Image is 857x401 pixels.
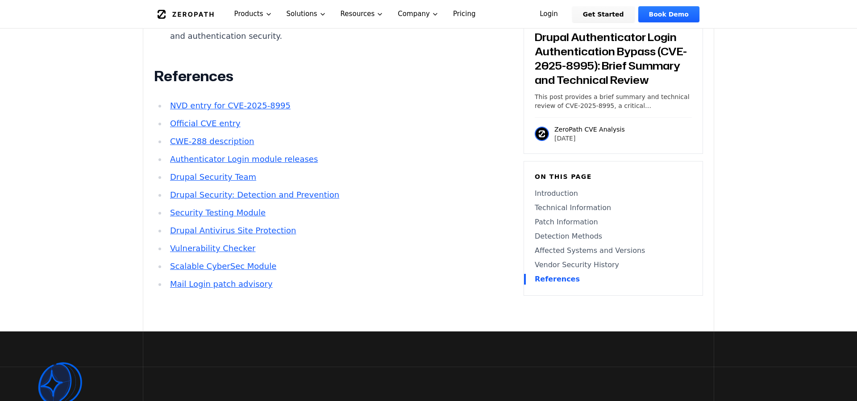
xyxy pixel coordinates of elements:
[535,217,692,227] a: Patch Information
[572,6,635,22] a: Get Started
[170,208,266,217] a: Security Testing Module
[535,127,549,141] img: ZeroPath CVE Analysis
[170,226,296,235] a: Drupal Antivirus Site Protection
[535,30,692,87] h3: Drupal Authenticator Login Authentication Bypass (CVE-2025-8995): Brief Summary and Technical Review
[170,101,291,110] a: NVD entry for CVE-2025-8995
[535,92,692,110] p: This post provides a brief summary and technical review of CVE-2025-8995, a critical authenticati...
[535,231,692,242] a: Detection Methods
[535,188,692,199] a: Introduction
[535,172,692,181] h6: On this page
[554,134,625,143] p: [DATE]
[170,279,273,289] a: Mail Login patch advisory
[170,261,276,271] a: Scalable CyberSec Module
[535,260,692,270] a: Vendor Security History
[535,203,692,213] a: Technical Information
[170,119,241,128] a: Official CVE entry
[154,67,486,85] h2: References
[529,6,569,22] a: Login
[170,172,256,182] a: Drupal Security Team
[638,6,699,22] a: Book Demo
[535,245,692,256] a: Affected Systems and Versions
[535,274,692,285] a: References
[170,154,318,164] a: Authenticator Login module releases
[554,125,625,134] p: ZeroPath CVE Analysis
[170,136,254,146] a: CWE-288 description
[170,190,339,199] a: Drupal Security: Detection and Prevention
[170,244,255,253] a: Vulnerability Checker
